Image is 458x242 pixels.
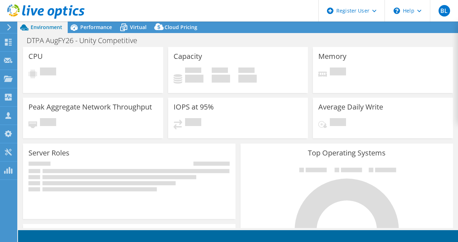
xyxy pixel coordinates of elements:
[246,149,448,157] h3: Top Operating Systems
[185,118,201,128] span: Pending
[174,103,214,111] h3: IOPS at 95%
[238,75,257,83] h4: 0 GiB
[330,118,346,128] span: Pending
[212,68,228,75] span: Free
[318,52,346,60] h3: Memory
[80,24,112,31] span: Performance
[130,24,147,31] span: Virtual
[23,37,148,45] h1: DTPA AugFY26 - Unity Competitive
[212,75,230,83] h4: 0 GiB
[40,68,56,77] span: Pending
[28,103,152,111] h3: Peak Aggregate Network Throughput
[238,68,255,75] span: Total
[185,75,203,83] h4: 0 GiB
[439,5,450,17] span: BL
[31,24,62,31] span: Environment
[28,149,69,157] h3: Server Roles
[318,103,383,111] h3: Average Daily Write
[174,52,202,60] h3: Capacity
[330,68,346,77] span: Pending
[165,24,197,31] span: Cloud Pricing
[28,52,43,60] h3: CPU
[40,118,56,128] span: Pending
[185,68,201,75] span: Used
[394,8,400,14] svg: \n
